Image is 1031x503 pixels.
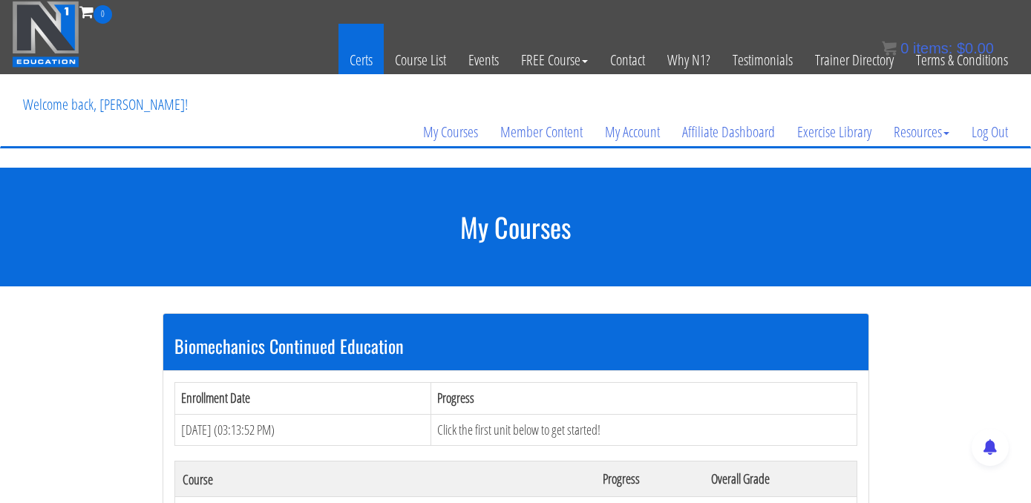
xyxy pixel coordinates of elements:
a: Affiliate Dashboard [671,96,786,168]
a: Certs [338,24,384,96]
td: Click the first unit below to get started! [431,414,857,446]
h3: Biomechanics Continued Education [174,336,857,355]
a: My Courses [412,96,489,168]
th: Progress [431,382,857,414]
a: 0 [79,1,112,22]
a: FREE Course [510,24,599,96]
a: My Account [594,96,671,168]
img: n1-education [12,1,79,68]
a: Exercise Library [786,96,883,168]
a: Course List [384,24,457,96]
a: Contact [599,24,656,96]
th: Course [174,461,595,497]
a: Trainer Directory [804,24,905,96]
th: Overall Grade [704,461,857,497]
a: Terms & Conditions [905,24,1019,96]
th: Progress [595,461,703,497]
a: Resources [883,96,960,168]
p: Welcome back, [PERSON_NAME]! [12,75,199,134]
img: icon11.png [882,41,897,56]
a: Why N1? [656,24,721,96]
a: Events [457,24,510,96]
a: Member Content [489,96,594,168]
th: Enrollment Date [174,382,431,414]
a: Testimonials [721,24,804,96]
span: $ [957,40,965,56]
span: 0 [900,40,909,56]
span: 0 [94,5,112,24]
span: items: [913,40,952,56]
a: Log Out [960,96,1019,168]
a: 0 items: $0.00 [882,40,994,56]
td: [DATE] (03:13:52 PM) [174,414,431,446]
bdi: 0.00 [957,40,994,56]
